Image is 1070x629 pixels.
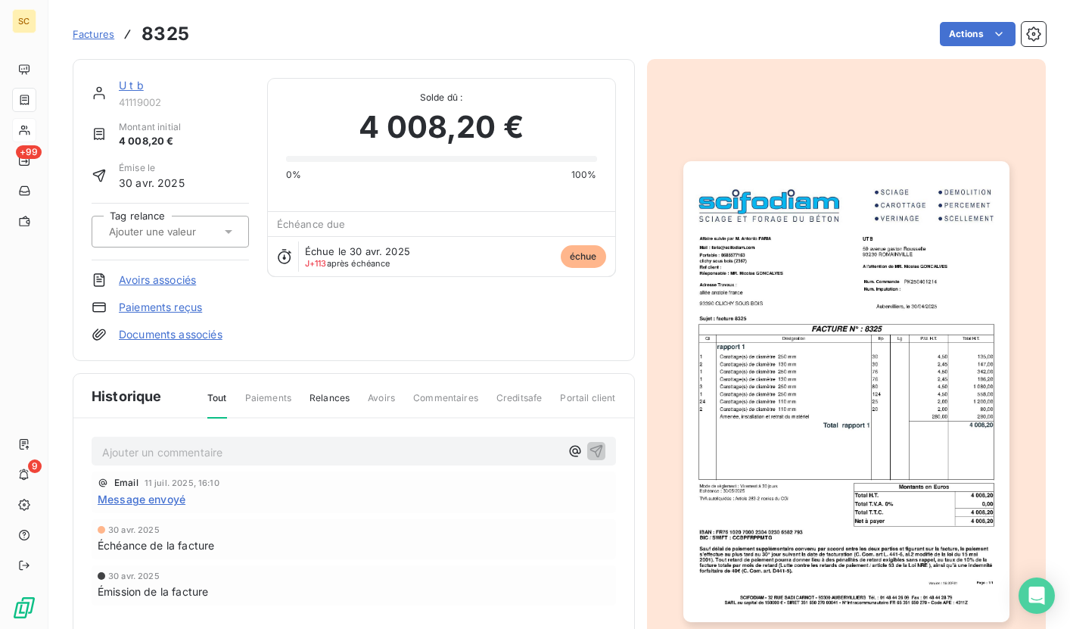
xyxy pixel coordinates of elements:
img: invoice_thumbnail [683,161,1009,622]
a: Avoirs associés [119,272,196,288]
span: 4 008,20 € [359,104,524,150]
span: 0% [286,168,301,182]
div: Open Intercom Messenger [1019,578,1055,614]
span: 9 [28,459,42,473]
span: Relances [309,391,350,417]
img: Logo LeanPay [12,596,36,620]
span: 4 008,20 € [119,134,181,149]
span: J+113 [305,258,327,269]
span: +99 [16,145,42,159]
span: 30 avr. 2025 [108,525,160,534]
span: Échue le 30 avr. 2025 [305,245,410,257]
span: Factures [73,28,114,40]
a: Factures [73,26,114,42]
span: Échéance de la facture [98,537,214,553]
a: Documents associés [119,327,222,342]
a: +99 [12,148,36,173]
span: 11 juil. 2025, 16:10 [145,478,219,487]
span: Solde dû : [286,91,597,104]
span: Paiements [245,391,291,417]
span: 30 avr. 2025 [119,175,185,191]
span: après échéance [305,259,390,268]
span: Émission de la facture [98,584,208,599]
button: Actions [940,22,1016,46]
span: Creditsafe [496,391,543,417]
h3: 8325 [142,20,189,48]
span: 100% [571,168,597,182]
span: 41119002 [119,96,249,108]
span: Historique [92,386,162,406]
a: U t b [119,79,144,92]
span: Montant initial [119,120,181,134]
span: Portail client [560,391,615,417]
span: Message envoyé [98,491,185,507]
span: 30 avr. 2025 [108,571,160,581]
span: échue [561,245,606,268]
span: Email [114,478,138,487]
span: Émise le [119,161,185,175]
a: Paiements reçus [119,300,202,315]
span: Échéance due [277,218,346,230]
input: Ajouter une valeur [107,225,260,238]
div: SC [12,9,36,33]
span: Avoirs [368,391,395,417]
span: Commentaires [413,391,478,417]
span: Tout [207,391,227,419]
